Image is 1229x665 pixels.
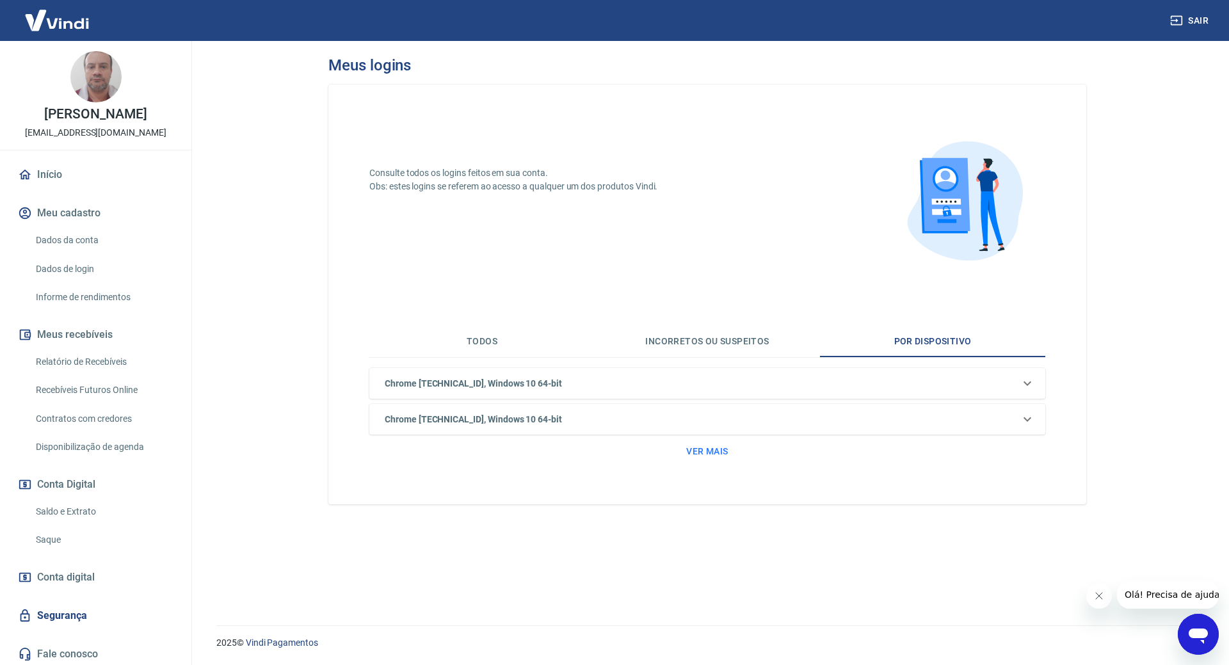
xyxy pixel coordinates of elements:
[328,56,411,74] h3: Meus logins
[246,637,318,648] a: Vindi Pagamentos
[369,404,1045,435] div: Chrome [TECHNICAL_ID], Windows 10 64-bit
[15,161,176,189] a: Início
[31,349,176,375] a: Relatório de Recebíveis
[15,321,176,349] button: Meus recebíveis
[15,1,99,40] img: Vindi
[31,377,176,403] a: Recebíveis Futuros Online
[44,108,147,121] p: [PERSON_NAME]
[595,326,820,357] button: Incorretos ou suspeitos
[1086,583,1112,609] iframe: Fechar mensagem
[8,9,108,19] span: Olá! Precisa de ajuda?
[1178,614,1219,655] iframe: Botão para abrir a janela de mensagens
[31,406,176,432] a: Contratos com credores
[31,499,176,525] a: Saldo e Extrato
[70,51,122,102] img: 5fd091d6-e095-47ce-bce3-ab6fd5ebd8c2.jpeg
[1117,581,1219,609] iframe: Mensagem da empresa
[369,326,595,357] button: Todos
[15,470,176,499] button: Conta Digital
[820,326,1045,357] button: Por dispositivo
[385,377,562,390] h6: Chrome [TECHNICAL_ID], Windows 10 64-bit
[31,434,176,460] a: Disponibilização de agenda
[216,636,1198,650] p: 2025 ©
[15,563,176,591] a: Conta digital
[31,227,176,253] a: Dados da conta
[681,440,733,463] button: Ver mais
[385,413,562,426] h6: Chrome [TECHNICAL_ID], Windows 10 64-bit
[15,199,176,227] button: Meu cadastro
[885,125,1045,285] img: logins.cdfbea16a7fea1d4e4a2.png
[31,256,176,282] a: Dados de login
[1168,9,1214,33] button: Sair
[369,368,1045,399] div: Chrome [TECHNICAL_ID], Windows 10 64-bit
[15,602,176,630] a: Segurança
[31,284,176,310] a: Informe de rendimentos
[31,527,176,553] a: Saque
[25,126,166,140] p: [EMAIL_ADDRESS][DOMAIN_NAME]
[369,166,657,193] p: Consulte todos os logins feitos em sua conta. Obs: estes logins se referem ao acesso a qualquer u...
[37,568,95,586] span: Conta digital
